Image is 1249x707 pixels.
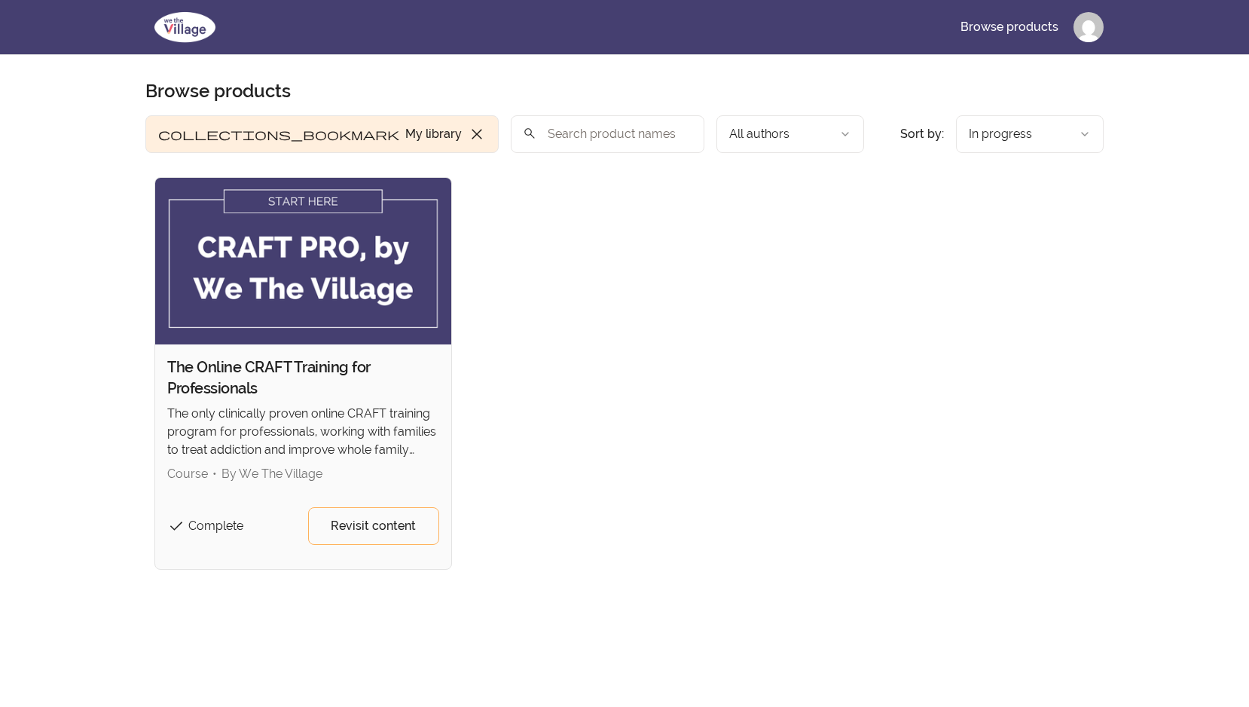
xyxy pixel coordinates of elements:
span: Revisit content [331,517,416,535]
a: Revisit content [308,507,439,545]
p: The only clinically proven online CRAFT training program for professionals, working with families... [167,405,439,459]
span: close [468,125,486,143]
span: check [167,517,185,535]
h2: Browse products [145,79,291,103]
button: Product sort options [956,115,1104,153]
span: collections_bookmark [158,125,399,143]
span: Course [167,467,208,481]
input: Search product names [511,115,704,153]
h2: The Online CRAFT Training for Professionals [167,357,439,399]
nav: Main [948,9,1104,45]
span: By We The Village [221,467,322,481]
a: Browse products [948,9,1070,45]
img: Profile image for Cherelle [1073,12,1104,42]
img: We The Village logo [145,9,224,45]
span: search [523,123,536,144]
img: Product image for The Online CRAFT Training for Professionals [155,178,451,344]
span: Sort by: [900,127,944,141]
span: • [212,467,217,481]
button: Filter by author [716,115,864,153]
span: Complete [188,519,243,533]
button: Filter by My library [145,115,499,153]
